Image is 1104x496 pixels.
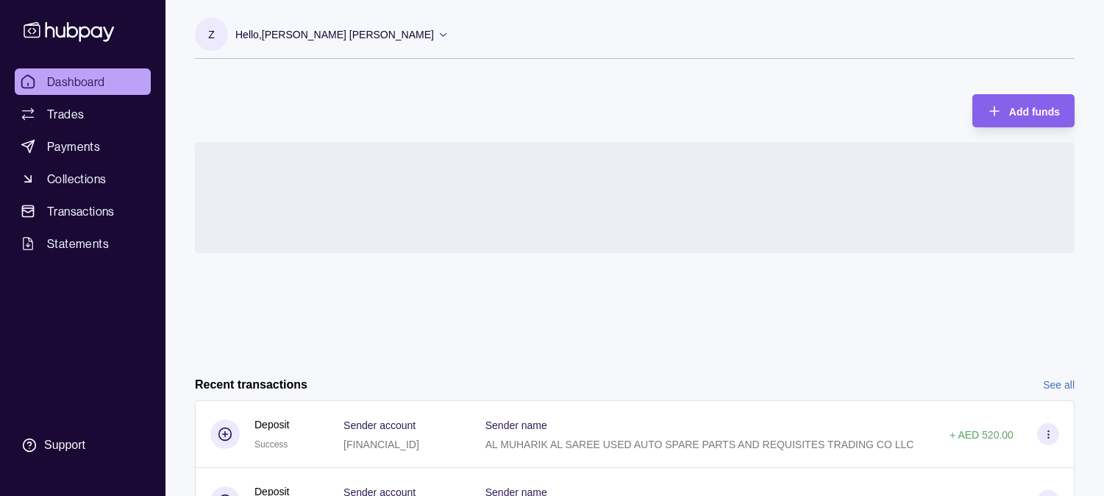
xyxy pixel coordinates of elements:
p: + AED 520.00 [950,429,1014,441]
span: Trades [47,105,84,123]
p: Z [208,26,215,43]
a: Support [15,430,151,461]
span: Payments [47,138,100,155]
p: [FINANCIAL_ID] [343,439,419,450]
a: Statements [15,230,151,257]
a: Transactions [15,198,151,224]
h2: Recent transactions [195,377,307,393]
p: AL MUHARIK AL SAREE USED AUTO SPARE PARTS AND REQUISITES TRADING CO LLC [485,439,914,450]
span: Statements [47,235,109,252]
a: Trades [15,101,151,127]
a: See all [1043,377,1075,393]
div: Support [44,437,85,453]
span: Dashboard [47,73,105,91]
span: Transactions [47,202,115,220]
button: Add funds [972,94,1075,127]
span: Add funds [1009,106,1060,118]
p: Deposit [254,417,289,433]
span: Success [254,439,288,450]
a: Payments [15,133,151,160]
p: Hello, [PERSON_NAME] [PERSON_NAME] [235,26,434,43]
a: Collections [15,166,151,192]
span: Collections [47,170,106,188]
p: Sender account [343,419,416,431]
p: Sender name [485,419,547,431]
a: Dashboard [15,68,151,95]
